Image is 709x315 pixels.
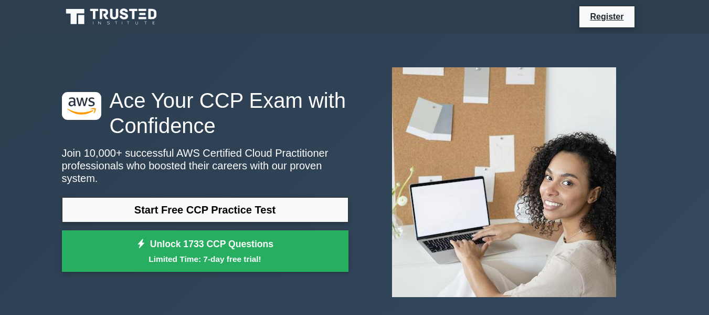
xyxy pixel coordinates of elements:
[62,147,348,185] p: Join 10,000+ successful AWS Certified Cloud Practitioner professionals who boosted their careers ...
[62,230,348,272] a: Unlock 1733 CCP QuestionsLimited Time: 7-day free trial!
[62,197,348,222] a: Start Free CCP Practice Test
[62,88,348,138] h1: Ace Your CCP Exam with Confidence
[75,253,335,265] small: Limited Time: 7-day free trial!
[584,10,630,23] a: Register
